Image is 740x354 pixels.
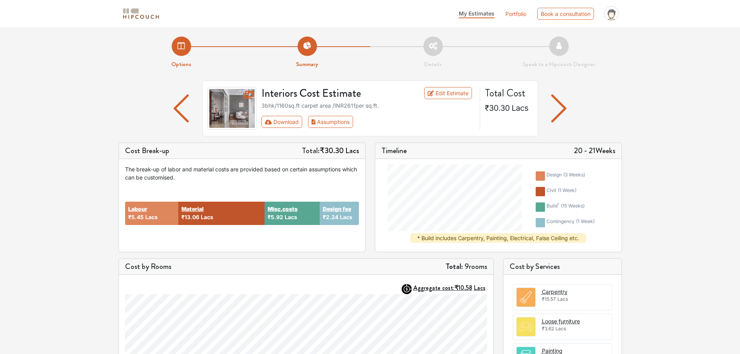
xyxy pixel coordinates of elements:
[345,145,359,156] span: Lacs
[551,94,566,122] img: arrow left
[145,214,158,220] span: Lacs
[296,60,318,68] strong: Summary
[555,326,566,331] span: Lacs
[542,317,580,325] button: Loose furniture
[505,10,526,18] a: Portfolio
[517,317,535,336] img: room.svg
[125,146,169,155] h5: Cost Break-up
[459,10,494,17] span: My Estimates
[261,116,359,128] div: First group
[557,296,568,302] span: Lacs
[261,116,475,128] div: Toolbar with button groups
[454,283,472,292] span: ₹10.58
[547,202,585,212] div: build
[561,203,585,209] span: ( 15 weeks )
[485,87,531,99] h4: Total Cost
[402,284,412,294] img: AggregateIcon
[128,214,144,220] span: ₹5.45
[411,234,586,242] div: * Build includes Carpentry, Painting, Electrical, False Ceiling etc.
[424,60,442,68] strong: Details
[122,7,160,21] img: logo-horizontal.svg
[302,146,359,155] h5: Total:
[446,261,463,272] strong: Total:
[424,87,472,99] a: Edit Estimate
[542,288,568,296] button: Carpentry
[340,214,352,220] span: Lacs
[485,103,510,113] span: ₹30.30
[558,187,576,193] span: ( 1 week )
[181,214,199,220] span: ₹13.06
[128,205,147,213] button: Labour
[574,146,615,155] h5: 20 - 21 Weeks
[207,87,257,130] img: gallery
[268,205,298,213] button: Misc.costs
[261,116,302,128] button: Download
[323,205,351,213] button: Design fee
[576,218,595,224] span: ( 1 week )
[413,284,487,291] button: Aggregate cost:₹10.58Lacs
[122,5,160,23] span: logo-horizontal.svg
[563,172,585,178] span: ( 3 weeks )
[261,101,475,110] div: 3bhk / 1160 sq.ft carpet area /INR 2611 per sq.ft.
[181,205,204,213] button: Material
[542,326,554,331] span: ₹3.62
[171,60,191,68] strong: Options
[446,262,487,271] h5: 9 rooms
[510,262,615,271] h5: Cost by Services
[512,103,529,113] span: Lacs
[522,60,595,68] strong: Speak to a Hipcouch Designer
[413,283,486,292] strong: Aggregate cost:
[201,214,213,220] span: Lacs
[542,296,556,302] span: ₹15.57
[323,214,338,220] span: ₹2.24
[517,288,535,307] img: room.svg
[125,165,359,181] div: The break-up of labor and material costs are provided based on certain assumptions which can be c...
[174,94,189,122] img: arrow left
[547,187,576,196] div: civil
[320,145,344,156] span: ₹30.30
[547,171,585,181] div: design
[308,116,353,128] button: Assumptions
[381,146,407,155] h5: Timeline
[257,87,405,100] h3: Interiors Cost Estimate
[285,214,297,220] span: Lacs
[125,262,171,271] h5: Cost by Rooms
[474,283,486,292] span: Lacs
[547,218,595,227] div: contingency
[537,8,594,20] div: Book a consultation
[268,214,283,220] span: ₹5.92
